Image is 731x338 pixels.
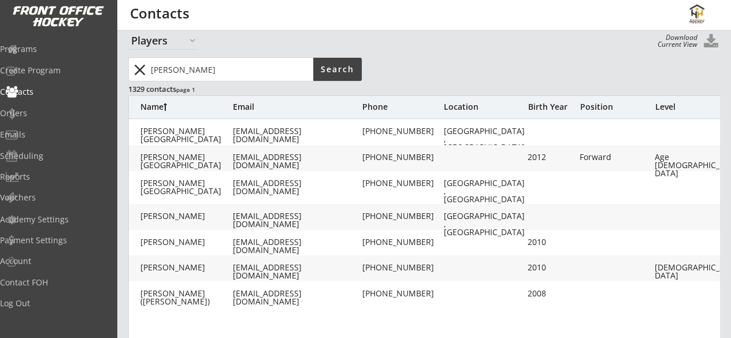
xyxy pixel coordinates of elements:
div: [PERSON_NAME] [140,263,233,272]
div: [EMAIL_ADDRESS][DOMAIN_NAME] [233,179,360,195]
div: 2008 [528,289,574,298]
button: close [130,61,149,79]
div: [GEOGRAPHIC_DATA], [GEOGRAPHIC_DATA] [444,127,525,151]
div: [DEMOGRAPHIC_DATA] [655,263,724,280]
div: [EMAIL_ADDRESS][DOMAIN_NAME] [233,212,360,228]
div: [EMAIL_ADDRESS][DOMAIN_NAME] [233,153,360,169]
div: [PERSON_NAME] ([PERSON_NAME]) [140,289,233,306]
div: [PHONE_NUMBER] [362,127,443,135]
button: Click to download all Contacts. Your browser settings may try to block it, check your security se... [702,34,719,50]
div: Position [580,103,649,111]
div: Download Current View [652,34,697,48]
div: [PHONE_NUMBER] [362,212,443,220]
div: [PHONE_NUMBER] [362,263,443,272]
div: [PHONE_NUMBER] [362,179,443,187]
div: [PERSON_NAME] [140,212,233,220]
div: Email [233,103,360,111]
div: Phone [362,103,443,111]
button: Search [313,58,362,81]
div: [PHONE_NUMBER] [362,153,443,161]
div: Age [DEMOGRAPHIC_DATA] [655,153,724,177]
div: 1329 contacts [128,84,360,94]
div: Name [140,103,233,111]
div: [PHONE_NUMBER] [362,238,443,246]
div: [GEOGRAPHIC_DATA], [GEOGRAPHIC_DATA] [444,212,525,236]
div: Level [655,103,725,111]
div: [PERSON_NAME][GEOGRAPHIC_DATA] [140,127,233,143]
div: [PHONE_NUMBER] [362,289,443,298]
div: [PERSON_NAME][GEOGRAPHIC_DATA] [140,153,233,169]
input: Type here... [149,58,313,81]
div: Location [444,103,525,111]
div: 2012 [528,153,574,161]
font: page 1 [176,86,195,94]
div: [GEOGRAPHIC_DATA], [GEOGRAPHIC_DATA] [444,179,525,203]
div: [EMAIL_ADDRESS][DOMAIN_NAME] [233,263,360,280]
div: [PERSON_NAME] [140,238,233,246]
div: Forward [580,153,649,161]
div: [EMAIL_ADDRESS][DOMAIN_NAME] [233,238,360,254]
div: [EMAIL_ADDRESS][DOMAIN_NAME] [233,289,360,306]
div: 2010 [528,263,574,272]
div: [EMAIL_ADDRESS][DOMAIN_NAME] [233,127,360,143]
div: Birth Year [528,103,574,111]
div: [PERSON_NAME][GEOGRAPHIC_DATA] [140,179,233,195]
div: 2010 [528,238,574,246]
